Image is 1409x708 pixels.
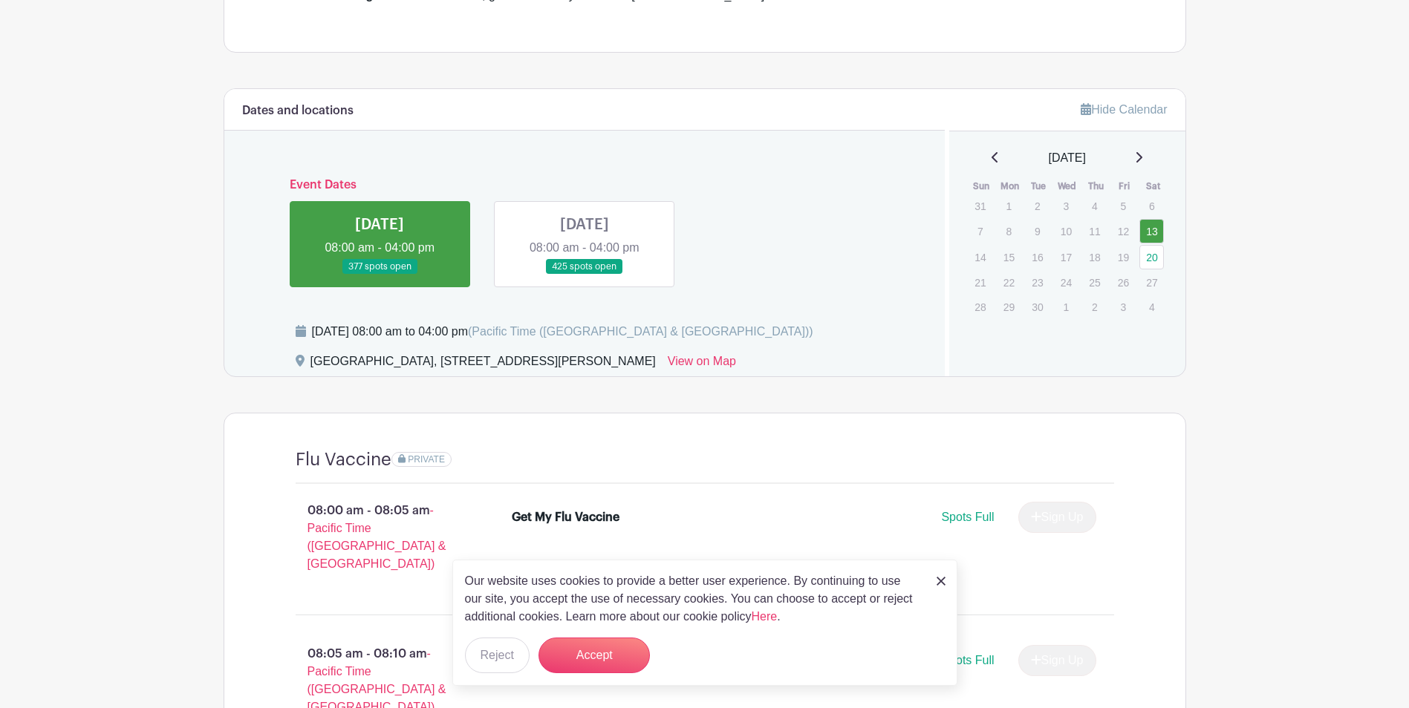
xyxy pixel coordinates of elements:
[307,504,446,570] span: - Pacific Time ([GEOGRAPHIC_DATA] & [GEOGRAPHIC_DATA])
[941,511,994,523] span: Spots Full
[967,179,996,194] th: Sun
[968,194,992,217] p: 31
[1111,246,1136,269] p: 19
[1139,194,1164,217] p: 6
[1049,149,1086,167] span: [DATE]
[1139,179,1168,194] th: Sat
[997,220,1021,243] p: 8
[1054,246,1078,269] p: 17
[538,637,650,673] button: Accept
[1139,219,1164,243] a: 13
[1081,179,1110,194] th: Thu
[1082,194,1107,217] p: 4
[408,454,445,465] span: PRIVATE
[312,323,813,341] div: [DATE] 08:00 am to 04:00 pm
[997,295,1021,318] p: 29
[1054,295,1078,318] p: 1
[278,178,892,192] h6: Event Dates
[1025,246,1050,269] p: 16
[997,194,1021,217] p: 1
[997,271,1021,294] p: 22
[1025,295,1050,318] p: 30
[1082,295,1107,318] p: 2
[465,572,921,626] p: Our website uses cookies to provide a better user experience. By continuing to use our site, you ...
[1053,179,1082,194] th: Wed
[1110,179,1139,194] th: Fri
[1111,220,1136,243] p: 12
[242,104,354,118] h6: Dates and locations
[1025,271,1050,294] p: 23
[1025,220,1050,243] p: 9
[1111,295,1136,318] p: 3
[1082,271,1107,294] p: 25
[1082,246,1107,269] p: 18
[1024,179,1053,194] th: Tue
[1025,194,1050,217] p: 2
[937,577,946,586] img: close_button-5f87c8562297e5c2d7936805f587ecaba9071eb48480494691a3f1689db116b3.svg
[310,353,656,376] div: [GEOGRAPHIC_DATA], [STREET_ADDRESS][PERSON_NAME]
[1111,271,1136,294] p: 26
[941,654,994,666] span: Spots Full
[997,246,1021,269] p: 15
[752,610,778,623] a: Here
[968,295,992,318] p: 28
[1054,194,1078,217] p: 3
[968,220,992,243] p: 7
[468,325,813,338] span: (Pacific Time ([GEOGRAPHIC_DATA] & [GEOGRAPHIC_DATA]))
[996,179,1025,194] th: Mon
[1139,245,1164,269] a: 20
[668,353,736,376] a: View on Map
[1054,220,1078,243] p: 10
[968,271,992,294] p: 21
[968,246,992,269] p: 14
[1082,220,1107,243] p: 11
[1139,271,1164,294] p: 27
[296,449,391,471] h4: Flu Vaccine
[1081,103,1167,116] a: Hide Calendar
[1054,271,1078,294] p: 24
[1111,194,1136,217] p: 5
[512,508,619,526] div: Get My Flu Vaccine
[272,496,489,579] p: 08:00 am - 08:05 am
[465,637,530,673] button: Reject
[1139,295,1164,318] p: 4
